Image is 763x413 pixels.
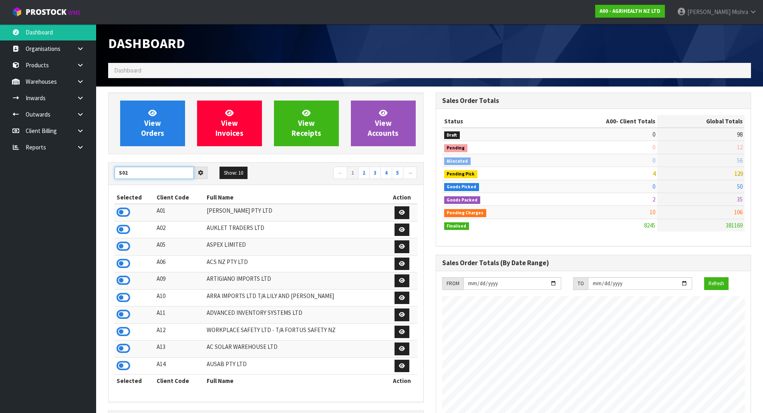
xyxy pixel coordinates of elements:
[115,191,155,204] th: Selected
[205,323,387,340] td: WORKPLACE SAFETY LTD - T/A FORTUS SAFETY NZ
[652,131,655,138] span: 0
[26,7,66,17] span: ProStock
[120,101,185,146] a: ViewOrders
[444,157,471,165] span: Allocated
[542,115,657,128] th: - Client Totals
[403,167,417,179] a: →
[442,277,463,290] div: FROM
[205,375,387,387] th: Full Name
[737,157,743,164] span: 56
[687,8,731,16] span: [PERSON_NAME]
[274,101,339,146] a: ViewReceipts
[644,222,655,229] span: 8245
[652,157,655,164] span: 0
[442,259,745,267] h3: Sales Order Totals (By Date Range)
[657,115,745,128] th: Global Totals
[155,191,205,204] th: Client Code
[442,97,745,105] h3: Sales Order Totals
[734,208,743,216] span: 106
[205,221,387,238] td: AUKLET TRADERS LTD
[155,204,205,221] td: A01
[205,306,387,324] td: ADVANCED INVENTORY SYSTEMS LTD
[155,306,205,324] td: A11
[68,9,81,16] small: WMS
[573,277,588,290] div: TO
[737,131,743,138] span: 98
[205,238,387,256] td: ASPEX LIMITED
[737,183,743,190] span: 50
[652,169,655,177] span: 4
[115,375,155,387] th: Selected
[155,289,205,306] td: A10
[726,222,743,229] span: 381169
[197,101,262,146] a: ViewInvoices
[155,238,205,256] td: A05
[387,191,417,204] th: Action
[155,221,205,238] td: A02
[205,255,387,272] td: ACS NZ PTY LTD
[444,196,481,204] span: Goods Packed
[333,167,347,179] a: ←
[155,375,205,387] th: Client Code
[114,66,141,74] span: Dashboard
[652,183,655,190] span: 0
[380,167,392,179] a: 4
[387,375,417,387] th: Action
[205,289,387,306] td: ARRA IMPORTS LTD T/A LILY AND [PERSON_NAME]
[108,35,185,52] span: Dashboard
[606,117,616,125] span: A00
[205,204,387,221] td: [PERSON_NAME] PTY LTD
[737,195,743,203] span: 35
[392,167,403,179] a: 5
[205,357,387,375] td: AUSAB PTY LTD
[205,272,387,290] td: ARTIGIANO IMPORTS LTD
[650,208,655,216] span: 10
[737,143,743,151] span: 12
[141,108,164,138] span: View Orders
[652,195,655,203] span: 2
[215,108,244,138] span: View Invoices
[704,277,729,290] button: Refresh
[155,323,205,340] td: A12
[652,143,655,151] span: 0
[351,101,416,146] a: ViewAccounts
[358,167,370,179] a: 2
[205,340,387,358] td: AC SOLAR WAREHOUSE LTD
[115,167,194,179] input: Search clients
[444,131,460,139] span: Draft
[155,357,205,375] td: A14
[219,167,248,179] button: Show: 10
[292,108,321,138] span: View Receipts
[600,8,660,14] strong: A00 - AGRIHEALTH NZ LTD
[444,209,487,217] span: Pending Charges
[12,7,22,17] img: cube-alt.png
[444,144,468,152] span: Pending
[272,167,417,181] nav: Page navigation
[595,5,665,18] a: A00 - AGRIHEALTH NZ LTD
[369,167,381,179] a: 3
[732,8,748,16] span: Mishra
[442,115,542,128] th: Status
[347,167,358,179] a: 1
[155,255,205,272] td: A06
[444,183,479,191] span: Goods Picked
[368,108,399,138] span: View Accounts
[444,170,478,178] span: Pending Pick
[734,169,743,177] span: 129
[155,340,205,358] td: A13
[205,191,387,204] th: Full Name
[155,272,205,290] td: A09
[444,222,469,230] span: Finalised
